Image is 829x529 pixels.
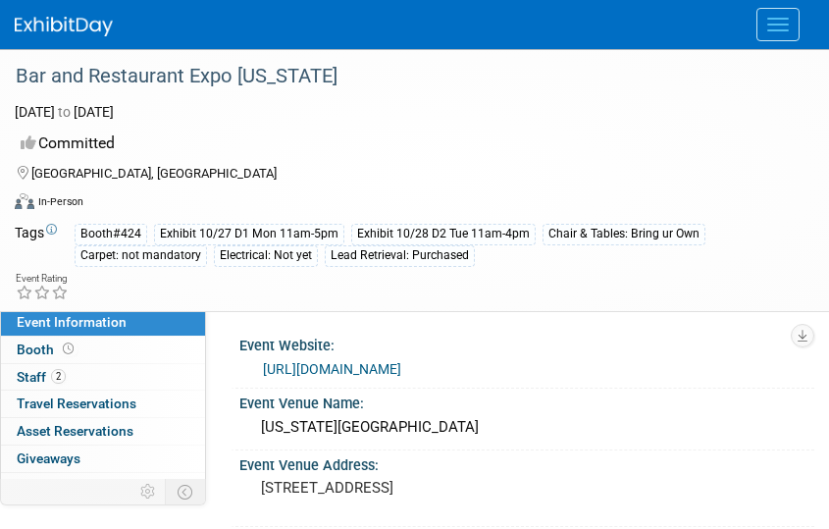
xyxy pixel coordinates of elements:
[1,446,205,472] a: Giveaways
[15,104,114,120] span: [DATE] [DATE]
[31,166,277,181] span: [GEOGRAPHIC_DATA], [GEOGRAPHIC_DATA]
[17,342,78,357] span: Booth
[17,450,80,466] span: Giveaways
[17,478,82,494] span: Shipments
[15,223,57,267] td: Tags
[37,194,83,209] div: In-Person
[325,245,475,266] div: Lead Retrieval: Purchased
[1,418,205,445] a: Asset Reservations
[239,331,814,355] div: Event Website:
[263,361,401,377] a: [URL][DOMAIN_NAME]
[15,193,34,209] img: Format-Inperson.png
[1,391,205,417] a: Travel Reservations
[15,190,804,220] div: Event Format
[17,423,133,439] span: Asset Reservations
[15,17,113,36] img: ExhibitDay
[543,224,705,244] div: Chair & Tables: Bring ur Own
[756,8,800,41] button: Menu
[1,473,205,500] a: Shipments
[239,450,814,475] div: Event Venue Address:
[154,224,344,244] div: Exhibit 10/27 D1 Mon 11am-5pm
[9,59,790,94] div: Bar and Restaurant Expo [US_STATE]
[214,245,318,266] div: Electrical: Not yet
[166,479,206,504] td: Toggle Event Tabs
[75,224,147,244] div: Booth#424
[17,396,136,411] span: Travel Reservations
[16,274,69,284] div: Event Rating
[261,479,793,497] pre: [STREET_ADDRESS]
[239,389,814,413] div: Event Venue Name:
[1,337,205,363] a: Booth
[1,364,205,391] a: Staff2
[254,412,800,443] div: [US_STATE][GEOGRAPHIC_DATA]
[131,479,166,504] td: Personalize Event Tab Strip
[351,224,536,244] div: Exhibit 10/28 D2 Tue 11am-4pm
[55,104,74,120] span: to
[15,127,790,161] div: Committed
[17,369,66,385] span: Staff
[17,314,127,330] span: Event Information
[59,342,78,356] span: Booth not reserved yet
[51,369,66,384] span: 2
[1,309,205,336] a: Event Information
[75,245,207,266] div: Carpet: not mandatory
